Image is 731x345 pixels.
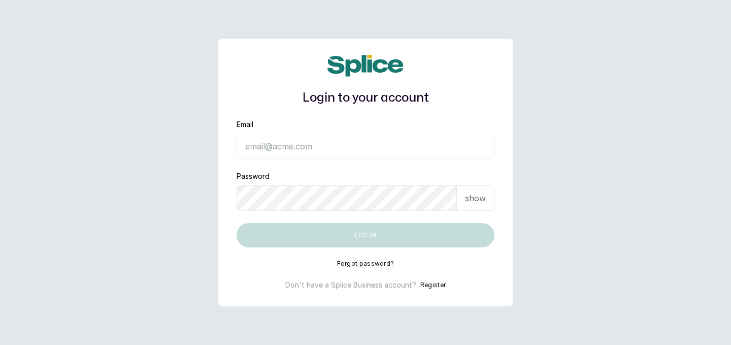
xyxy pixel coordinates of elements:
[237,89,494,107] h1: Login to your account
[420,280,446,290] button: Register
[237,223,494,247] button: Log in
[237,119,253,130] label: Email
[285,280,416,290] p: Don't have a Splice Business account?
[237,134,494,159] input: email@acme.com
[337,260,394,268] button: Forgot password?
[237,171,270,181] label: Password
[465,192,486,204] p: show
